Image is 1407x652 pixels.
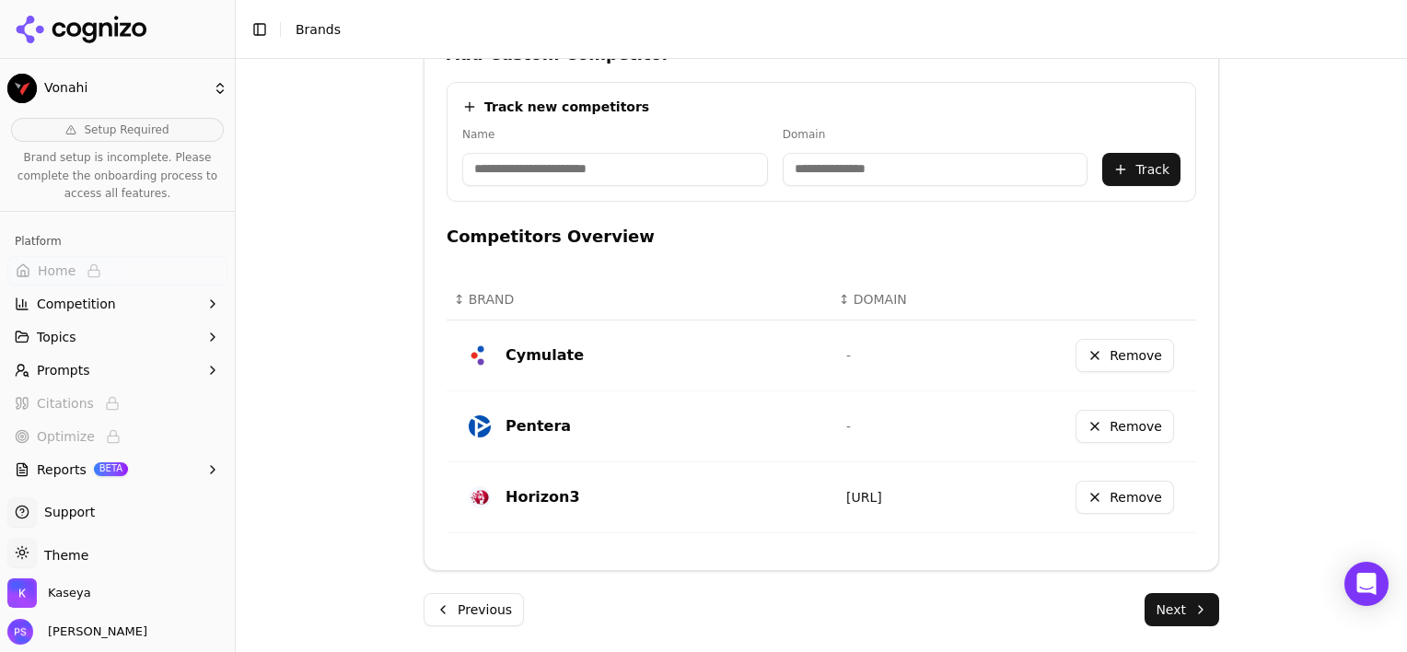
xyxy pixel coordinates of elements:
[1076,481,1174,514] button: Remove
[37,503,95,521] span: Support
[37,295,116,313] span: Competition
[1076,410,1174,443] button: Remove
[506,344,584,367] div: Cymulate
[84,122,169,137] span: Setup Required
[7,578,91,608] button: Open organization switcher
[831,279,994,320] th: DOMAIN
[48,585,91,601] span: Kaseya
[839,290,986,309] div: ↕DOMAIN
[469,486,491,508] img: horizon3
[7,322,227,352] button: Topics
[7,74,37,103] img: Vonahi
[7,455,227,484] button: ReportsBETA
[1102,153,1180,186] button: Track
[846,419,851,434] span: -
[469,415,491,437] img: Pentera
[7,355,227,385] button: Prompts
[44,80,205,97] span: Vonahi
[41,623,147,640] span: [PERSON_NAME]
[506,415,571,437] div: Pentera
[7,578,37,608] img: Kaseya
[38,262,76,280] span: Home
[296,20,1355,39] nav: breadcrumb
[469,344,491,367] img: Cymulate
[424,593,524,626] button: Previous
[37,394,94,413] span: Citations
[846,348,851,363] span: -
[37,548,88,563] span: Theme
[37,460,87,479] span: Reports
[1076,339,1174,372] button: Remove
[447,279,831,320] th: BRAND
[37,361,90,379] span: Prompts
[846,490,882,505] a: [URL]
[506,486,580,508] div: Horizon3
[11,149,224,204] p: Brand setup is incomplete. Please complete the onboarding process to access all features.
[1344,562,1389,606] div: Open Intercom Messenger
[37,427,95,446] span: Optimize
[1145,593,1219,626] button: Next
[7,289,227,319] button: Competition
[7,488,227,518] button: Toolbox
[94,462,128,475] span: BETA
[462,127,768,142] label: Name
[7,619,33,645] img: Pragnya Sistla
[7,619,147,645] button: Open user button
[7,227,227,256] div: Platform
[296,22,341,37] span: Brands
[447,224,1196,250] h4: Competitors Overview
[854,290,907,309] span: DOMAIN
[37,328,76,346] span: Topics
[454,290,824,309] div: ↕BRAND
[484,98,649,116] h4: Track new competitors
[447,279,1196,533] div: Data table
[469,290,515,309] span: BRAND
[783,127,1088,142] label: Domain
